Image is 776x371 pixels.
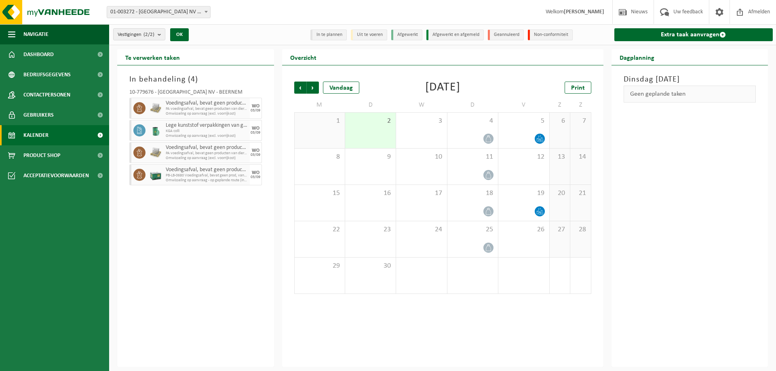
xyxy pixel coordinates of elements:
span: 20 [554,189,566,198]
h3: Dinsdag [DATE] [624,73,756,86]
span: 21 [574,189,586,198]
span: Voedingsafval, bevat geen producten van dierlijke oorsprong, gemengde verpakking (exclusief glas) [166,167,248,173]
span: Vorige [294,82,306,94]
button: Vestigingen(2/2) [113,28,165,40]
span: 9 [349,153,392,161]
li: Geannuleerd [488,29,524,40]
span: Vestigingen [118,29,154,41]
h2: Dagplanning [612,49,662,65]
td: V [498,98,549,112]
button: OK [170,28,189,41]
span: 25 [451,225,494,234]
count: (2/2) [143,32,154,37]
div: WO [252,170,259,175]
span: 26 [502,225,545,234]
a: Extra taak aanvragen [614,28,773,41]
div: 03/09 [251,153,260,157]
img: PB-LB-0680-HPE-GN-01 [150,169,162,181]
td: M [294,98,345,112]
li: Uit te voeren [351,29,387,40]
h2: Te verwerken taken [117,49,188,65]
span: Omwisseling op aanvraag (excl. voorrijkost) [166,156,248,161]
h3: In behandeling ( ) [129,73,262,86]
span: 3 [400,117,443,126]
span: Dashboard [23,44,54,65]
span: 14 [574,153,586,161]
span: 4 [191,75,195,84]
span: 5 [502,117,545,126]
img: LP-PA-00000-WDN-11 [150,147,162,159]
span: 10 [400,153,443,161]
span: Omwisseling op aanvraag - op geplande route (incl. verwerking) [166,178,248,183]
span: 13 [554,153,566,161]
span: 27 [554,225,566,234]
span: 15 [299,189,341,198]
span: Acceptatievoorwaarden [23,166,89,186]
li: Afgewerkt en afgemeld [426,29,484,40]
div: 10-779676 - [GEOGRAPHIC_DATA] NV - BEERNEM [129,90,262,98]
div: WO [252,148,259,153]
img: LP-PA-00000-WDN-11 [150,102,162,114]
span: PA voedingsafval, bevat geen producten van dierlijke oorspr, [166,151,248,156]
strong: [PERSON_NAME] [564,9,604,15]
td: Z [570,98,591,112]
span: 4 [451,117,494,126]
div: Geen geplande taken [624,86,756,103]
div: WO [252,126,259,131]
span: 01-003272 - BELGOSUC NV - BEERNEM [107,6,210,18]
span: Omwisseling op aanvraag (excl. voorrijkost) [166,111,248,116]
span: PB-LB-0680 Voedingsafval, bevat geen prod, van dierl oorspr [166,173,248,178]
li: In te plannen [310,29,347,40]
span: Bedrijfsgegevens [23,65,71,85]
span: Voedingsafval, bevat geen producten van dierlijke oorsprong, gemengde verpakking (exclusief glas) [166,100,248,107]
span: 1 [299,117,341,126]
div: 03/09 [251,109,260,113]
span: Voedingsafval, bevat geen producten van dierlijke oorsprong, gemengde verpakking (exclusief glas) [166,145,248,151]
span: 16 [349,189,392,198]
span: 01-003272 - BELGOSUC NV - BEERNEM [107,6,211,18]
li: Afgewerkt [391,29,422,40]
div: 03/09 [251,131,260,135]
div: WO [252,104,259,109]
span: 28 [574,225,586,234]
span: 17 [400,189,443,198]
div: 03/09 [251,175,260,179]
span: 12 [502,153,545,161]
span: Kalender [23,125,48,145]
span: Gebruikers [23,105,54,125]
span: 18 [451,189,494,198]
h2: Overzicht [282,49,325,65]
span: Navigatie [23,24,48,44]
div: Vandaag [323,82,359,94]
td: D [345,98,396,112]
span: 7 [574,117,586,126]
span: PA voedingsafval, bevat geen producten van dierlijke oorspr, [166,107,248,111]
span: Lege kunststof verpakkingen van gevaarlijke stoffen [166,122,248,129]
span: 6 [554,117,566,126]
span: 22 [299,225,341,234]
span: Print [571,85,585,91]
span: 24 [400,225,443,234]
span: Omwisseling op aanvraag (excl. voorrijkost) [166,134,248,138]
td: Z [550,98,570,112]
span: Contactpersonen [23,85,70,105]
span: 11 [451,153,494,161]
img: PB-OT-0200-MET-00-02 [150,124,162,136]
td: W [396,98,447,112]
a: Print [565,82,591,94]
div: [DATE] [425,82,460,94]
span: 23 [349,225,392,234]
span: 30 [349,262,392,270]
span: Volgende [307,82,319,94]
td: D [447,98,498,112]
li: Non-conformiteit [528,29,573,40]
span: 19 [502,189,545,198]
span: 8 [299,153,341,161]
span: KGA colli [166,129,248,134]
span: 29 [299,262,341,270]
span: 2 [349,117,392,126]
span: Product Shop [23,145,60,166]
